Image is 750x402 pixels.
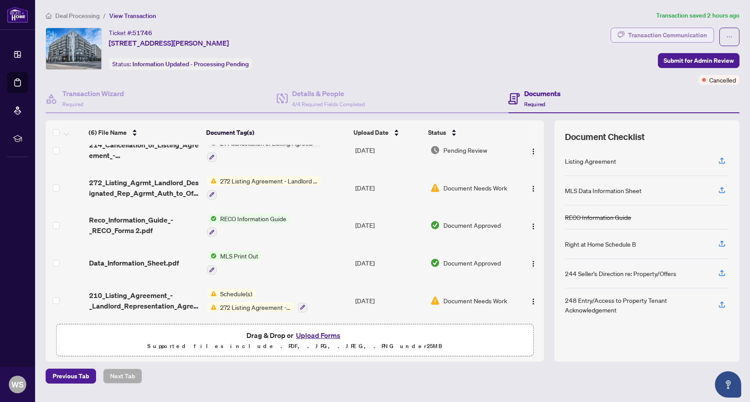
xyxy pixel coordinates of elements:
img: Document Status [430,220,440,230]
span: Pending Review [443,145,487,155]
img: Document Status [430,296,440,305]
li: / [103,11,106,21]
span: 214_Cancellation_of_Listing_Agreement_-_Authority_to_Offer_for_Lease_A__-_PropTx-[PERSON_NAME] 3.pdf [89,140,200,161]
span: Drag & Drop or [246,330,343,341]
span: 51746 [132,29,152,37]
button: Status IconSchedule(s)Status Icon272 Listing Agreement - Landlord Designated Representation Agree... [207,289,307,312]
span: [STREET_ADDRESS][PERSON_NAME] [109,38,229,48]
img: Status Icon [207,176,217,186]
span: Status [428,128,446,137]
div: Transaction Communication [628,28,707,42]
h4: Details & People [292,88,365,99]
div: 244 Seller’s Direction re: Property/Offers [565,269,676,278]
th: (6) File Name [85,120,203,145]
button: Logo [526,218,540,232]
p: Supported files include .PDF, .JPG, .JPEG, .PNG under 25 MB [62,341,528,352]
th: Status [425,120,515,145]
span: 210_Listing_Agreement_-_Landlord_Representation_Agreement_-_Authority_to_Offer_for_Lease_-_PropTx... [89,290,200,311]
div: 248 Entry/Access to Property Tenant Acknowledgement [565,295,708,315]
div: RECO Information Guide [565,212,631,222]
button: Logo [526,256,540,270]
img: Status Icon [207,289,217,298]
img: IMG-W12382922_1.jpg [46,28,101,69]
span: Required [524,101,545,108]
span: Drag & Drop orUpload FormsSupported files include .PDF, .JPG, .JPEG, .PNG under25MB [57,324,533,357]
span: Schedule(s) [217,289,256,298]
h4: Transaction Wizard [62,88,124,99]
img: Document Status [430,183,440,193]
button: Next Tab [103,369,142,384]
button: Status IconMLS Print Out [207,251,262,275]
th: Upload Date [350,120,425,145]
span: Required [62,101,83,108]
span: Upload Date [354,128,389,137]
button: Status Icon214 Cancellation of Listing Agreement - Authority to Offer for Lease [207,138,321,162]
button: Upload Forms [293,330,343,341]
button: Status IconRECO Information Guide [207,214,290,237]
img: Document Status [430,258,440,268]
img: Logo [530,223,537,230]
span: Cancelled [709,75,736,85]
button: Submit for Admin Review [658,53,739,68]
article: Transaction saved 2 hours ago [656,11,739,21]
div: MLS Data Information Sheet [565,186,642,195]
span: Submit for Admin Review [664,54,734,68]
span: (6) File Name [89,128,127,137]
span: Data_Information_Sheet.pdf [89,258,179,268]
span: Reco_Information_Guide_-_RECO_Forms 2.pdf [89,215,200,236]
img: Logo [530,298,537,305]
span: 272 Listing Agreement - Landlord Designated Representation Agreement Authority to Offer for Lease [217,176,321,186]
img: Status Icon [207,214,217,223]
h4: Documents [524,88,561,99]
img: Document Status [430,145,440,155]
th: Document Tag(s) [203,120,350,145]
span: Document Needs Work [443,296,507,305]
img: Status Icon [207,251,217,261]
button: Logo [526,181,540,195]
td: [DATE] [352,169,427,207]
span: Document Checklist [565,131,645,143]
span: 272_Listing_Agrmt_Landlord_Designated_Rep_Agrmt_Auth_to_Offer_for_Lease_-_PropTx-[PERSON_NAME] 1.pdf [89,177,200,198]
button: Status Icon272 Listing Agreement - Landlord Designated Representation Agreement Authority to Offe... [207,176,321,200]
img: Logo [530,185,537,192]
span: Information Updated - Processing Pending [132,60,249,68]
span: home [46,13,52,19]
span: 4/4 Required Fields Completed [292,101,365,108]
button: Logo [526,143,540,157]
button: Open asap [715,371,741,398]
img: logo [7,7,28,23]
span: RECO Information Guide [217,214,290,223]
span: Document Approved [443,220,501,230]
button: Previous Tab [46,369,96,384]
button: Transaction Communication [611,28,714,43]
span: WS [11,378,24,391]
div: Status: [109,58,252,70]
span: Document Approved [443,258,501,268]
img: Logo [530,148,537,155]
button: Logo [526,294,540,308]
span: ellipsis [726,34,732,40]
span: Document Needs Work [443,183,507,193]
td: [DATE] [352,244,427,282]
td: [DATE] [352,131,427,169]
td: [DATE] [352,282,427,319]
img: Status Icon [207,302,217,312]
div: Ticket #: [109,28,152,38]
td: [DATE] [352,207,427,244]
div: Listing Agreement [565,156,616,166]
span: Previous Tab [53,369,89,383]
span: MLS Print Out [217,251,262,261]
span: View Transaction [109,12,156,20]
div: Right at Home Schedule B [565,239,636,249]
span: Deal Processing [55,12,100,20]
img: Logo [530,260,537,267]
span: 272 Listing Agreement - Landlord Designated Representation Agreement Authority to Offer for Lease [217,302,294,312]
